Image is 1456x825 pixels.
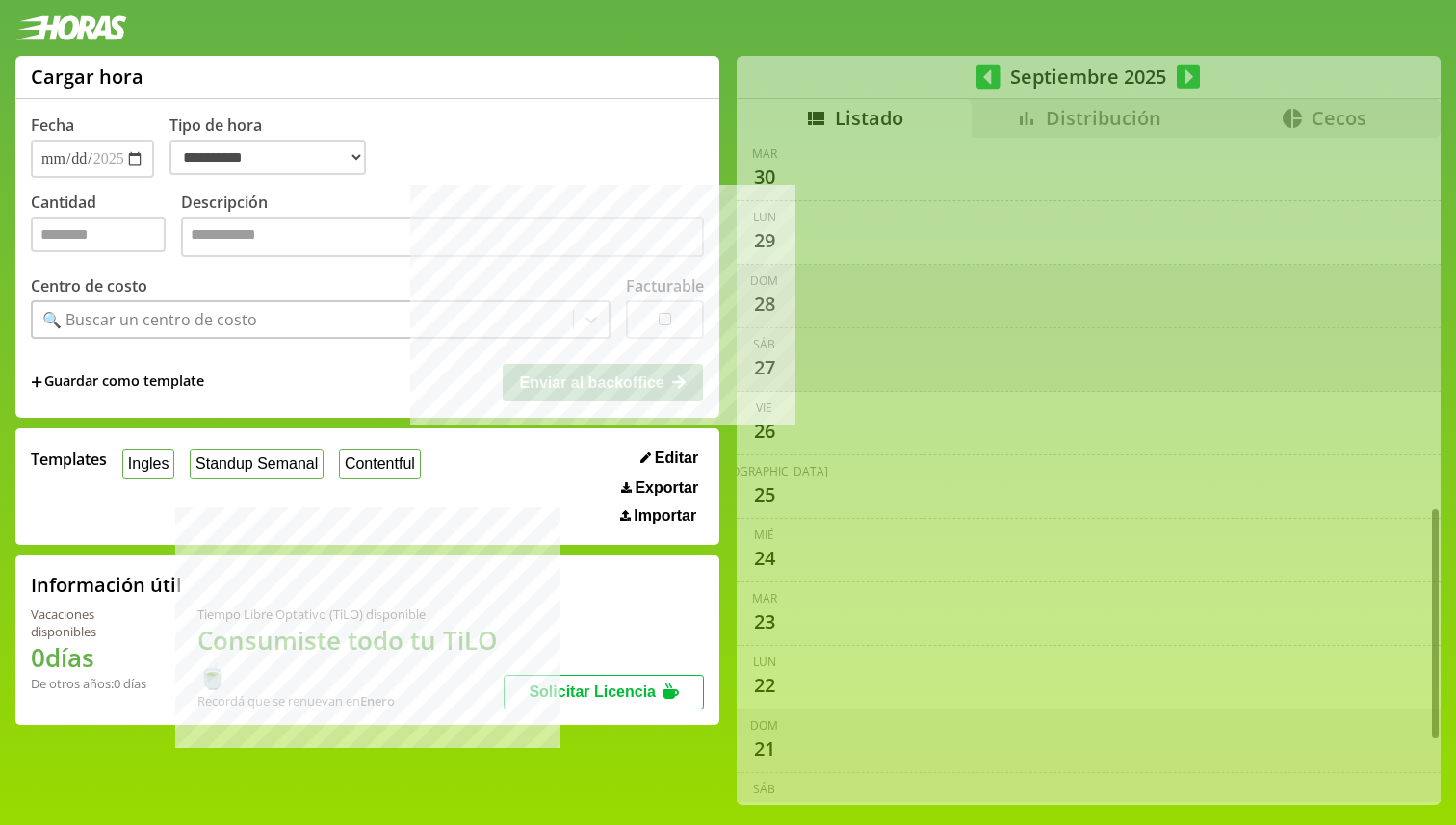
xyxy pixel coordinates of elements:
span: Importar [634,507,696,525]
select: Tipo de hora [169,140,366,175]
img: logotipo [15,15,127,40]
label: Fecha [31,115,74,136]
button: Ingles [122,449,174,478]
button: Standup Semanal [190,449,324,478]
label: Cantidad [31,192,181,262]
div: 🔍 Buscar un centro de costo [42,309,257,330]
div: Vacaciones disponibles [31,606,151,640]
h1: Cargar hora [31,64,143,90]
button: Solicitar Licencia [504,675,704,709]
div: Recordá que se renuevan en [197,692,505,709]
button: Exportar [615,478,704,498]
span: Templates [31,449,107,470]
h2: Información útil [31,572,182,598]
label: Facturable [626,275,704,296]
span: Exportar [635,479,698,497]
div: Tiempo Libre Optativo (TiLO) disponible [197,606,505,623]
span: Solicitar Licencia [529,683,656,700]
span: + [31,372,42,393]
button: Contentful [339,449,421,478]
label: Descripción [181,192,704,262]
button: Editar [635,449,704,468]
label: Centro de costo [31,275,147,296]
input: Cantidad [31,217,166,252]
span: +Guardar como template [31,372,204,393]
textarea: Descripción [181,217,704,257]
b: Enero [360,692,395,709]
h1: Consumiste todo tu TiLO 🍵 [197,623,505,692]
span: Editar [655,450,698,467]
div: De otros años: 0 días [31,675,151,692]
label: Tipo de hora [169,115,381,178]
h1: 0 días [31,640,151,675]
